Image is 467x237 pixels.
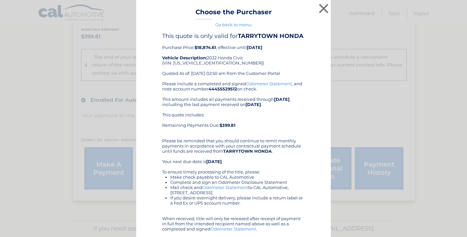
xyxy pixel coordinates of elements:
[170,185,305,195] li: Mail check and to CAL Automotive, [STREET_ADDRESS]
[202,185,248,190] a: Odometer Statement
[220,123,235,128] b: $399.81
[170,174,305,180] li: Make check payable to CAL Automotive
[209,86,237,91] b: 44455529512
[246,81,292,86] a: Odometer Statement
[210,226,256,231] a: Odometer Statement
[196,8,272,19] h3: Choose the Purchaser
[215,22,252,27] a: Go back to menu
[317,2,330,15] button: ×
[170,180,305,185] li: Complete and sign an Odometer Disclosure Statement
[162,55,207,60] strong: Vehicle Description:
[162,32,305,40] h4: This quote is only valid for
[245,102,261,107] b: [DATE]
[223,148,272,154] b: TARRYTOWN HONDA
[206,159,222,164] b: [DATE]
[162,112,305,133] div: This quote includes: Remaining Payments Due:
[195,45,216,50] b: $18,874.61
[247,45,262,50] b: [DATE]
[170,195,305,206] li: If you desire overnight delivery, please include a return label or a Fed Ex or UPS account number.
[162,32,305,81] div: Purchase Price: , effective until 2022 Honda Civic (VIN: [US_VEHICLE_IDENTIFICATION_NUMBER]) Quot...
[274,97,290,102] b: [DATE]
[238,32,304,40] b: TARRYTOWN HONDA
